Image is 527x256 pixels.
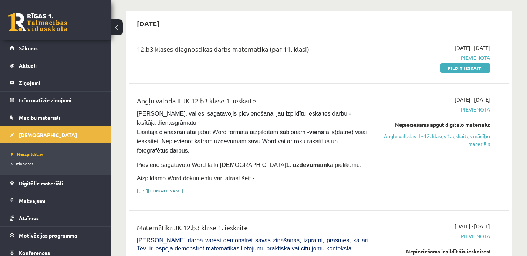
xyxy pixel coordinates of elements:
div: Matemātika JK 12.b3 klase 1. ieskaite [137,222,369,236]
span: [DEMOGRAPHIC_DATA] [19,132,77,138]
span: Neizpildītās [11,151,43,157]
h2: [DATE] [129,15,167,32]
a: Aktuāli [10,57,102,74]
span: Motivācijas programma [19,232,77,239]
span: [DATE] - [DATE] [455,96,490,103]
div: Angļu valoda II JK 12.b3 klase 1. ieskaite [137,96,369,109]
strong: 1. uzdevumam [286,162,327,168]
span: [DATE] - [DATE] [455,44,490,52]
a: Mācību materiāli [10,109,102,126]
div: 12.b3 klases diagnostikas darbs matemātikā (par 11. klasi) [137,44,369,58]
span: Aizpildāmo Word dokumentu vari atrast šeit - [137,175,254,181]
a: Informatīvie ziņojumi [10,92,102,109]
span: Izlabotās [11,161,33,167]
div: Nepieciešams izpildīt šīs ieskaites: [380,248,490,255]
span: [PERSON_NAME] darbā varēsi demonstrēt savas zināšanas, izpratni, prasmes, kā arī Tev ir iespēja d... [137,237,369,252]
a: Izlabotās [11,160,104,167]
a: Motivācijas programma [10,227,102,244]
a: Rīgas 1. Tālmācības vidusskola [8,13,67,31]
span: Konferences [19,249,50,256]
a: [DEMOGRAPHIC_DATA] [10,126,102,143]
span: Pievieno sagatavoto Word failu [DEMOGRAPHIC_DATA] kā pielikumu. [137,162,361,168]
span: Pievienota [380,232,490,240]
span: Pievienota [380,54,490,62]
legend: Informatīvie ziņojumi [19,92,102,109]
span: Atzīmes [19,215,39,221]
a: Angļu valodas II - 12. klases 1.ieskaites mācību materiāls [380,132,490,148]
span: [PERSON_NAME], vai esi sagatavojis pievienošanai jau izpildītu ieskaites darbu - lasītāja dienasg... [137,110,369,154]
span: Aktuāli [19,62,37,69]
a: Pildīt ieskaiti [440,63,490,73]
a: Maksājumi [10,192,102,209]
strong: viens [309,129,324,135]
span: Pievienota [380,106,490,113]
legend: Maksājumi [19,192,102,209]
span: Digitālie materiāli [19,180,63,187]
a: Sākums [10,40,102,57]
a: Atzīmes [10,209,102,226]
a: [URL][DOMAIN_NAME] [137,188,183,194]
span: Mācību materiāli [19,114,60,121]
span: Sākums [19,45,38,51]
legend: Ziņojumi [19,74,102,91]
span: [DATE] - [DATE] [455,222,490,230]
a: Ziņojumi [10,74,102,91]
div: Nepieciešams apgūt digitālo materiālu: [380,121,490,129]
a: Digitālie materiāli [10,175,102,192]
a: Neizpildītās [11,151,104,157]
